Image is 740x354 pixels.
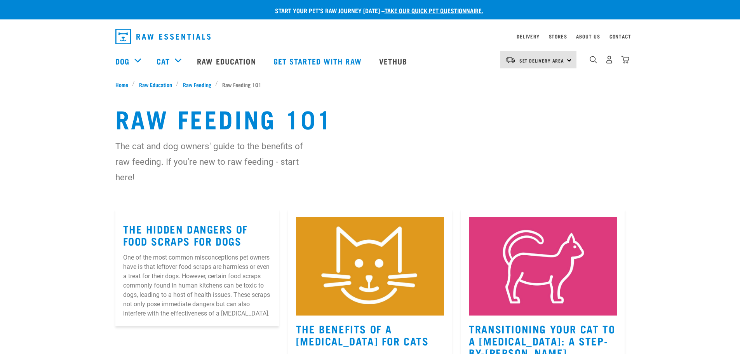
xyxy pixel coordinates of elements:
[115,80,132,89] a: Home
[135,80,176,89] a: Raw Education
[371,45,417,77] a: Vethub
[576,35,600,38] a: About Us
[139,80,172,89] span: Raw Education
[296,217,444,316] img: Instagram_Core-Brand_Wildly-Good-Nutrition-2.jpg
[517,35,539,38] a: Delivery
[109,26,631,47] nav: dropdown navigation
[179,80,215,89] a: Raw Feeding
[115,80,625,89] nav: breadcrumbs
[519,59,564,62] span: Set Delivery Area
[115,80,128,89] span: Home
[549,35,567,38] a: Stores
[183,80,211,89] span: Raw Feeding
[115,55,129,67] a: Dog
[469,217,617,316] img: Instagram_Core-Brand_Wildly-Good-Nutrition-13.jpg
[115,138,319,185] p: The cat and dog owners' guide to the benefits of raw feeding. If you're new to raw feeding - star...
[605,56,613,64] img: user.png
[266,45,371,77] a: Get started with Raw
[590,56,597,63] img: home-icon-1@2x.png
[189,45,265,77] a: Raw Education
[157,55,170,67] a: Cat
[609,35,631,38] a: Contact
[505,56,515,63] img: van-moving.png
[296,326,429,344] a: The Benefits Of A [MEDICAL_DATA] For Cats
[385,9,483,12] a: take our quick pet questionnaire.
[123,226,248,244] a: The Hidden Dangers of Food Scraps for Dogs
[621,56,629,64] img: home-icon@2x.png
[115,29,211,44] img: Raw Essentials Logo
[123,253,271,318] p: One of the most common misconceptions pet owners have is that leftover food scraps are harmless o...
[115,104,625,132] h1: Raw Feeding 101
